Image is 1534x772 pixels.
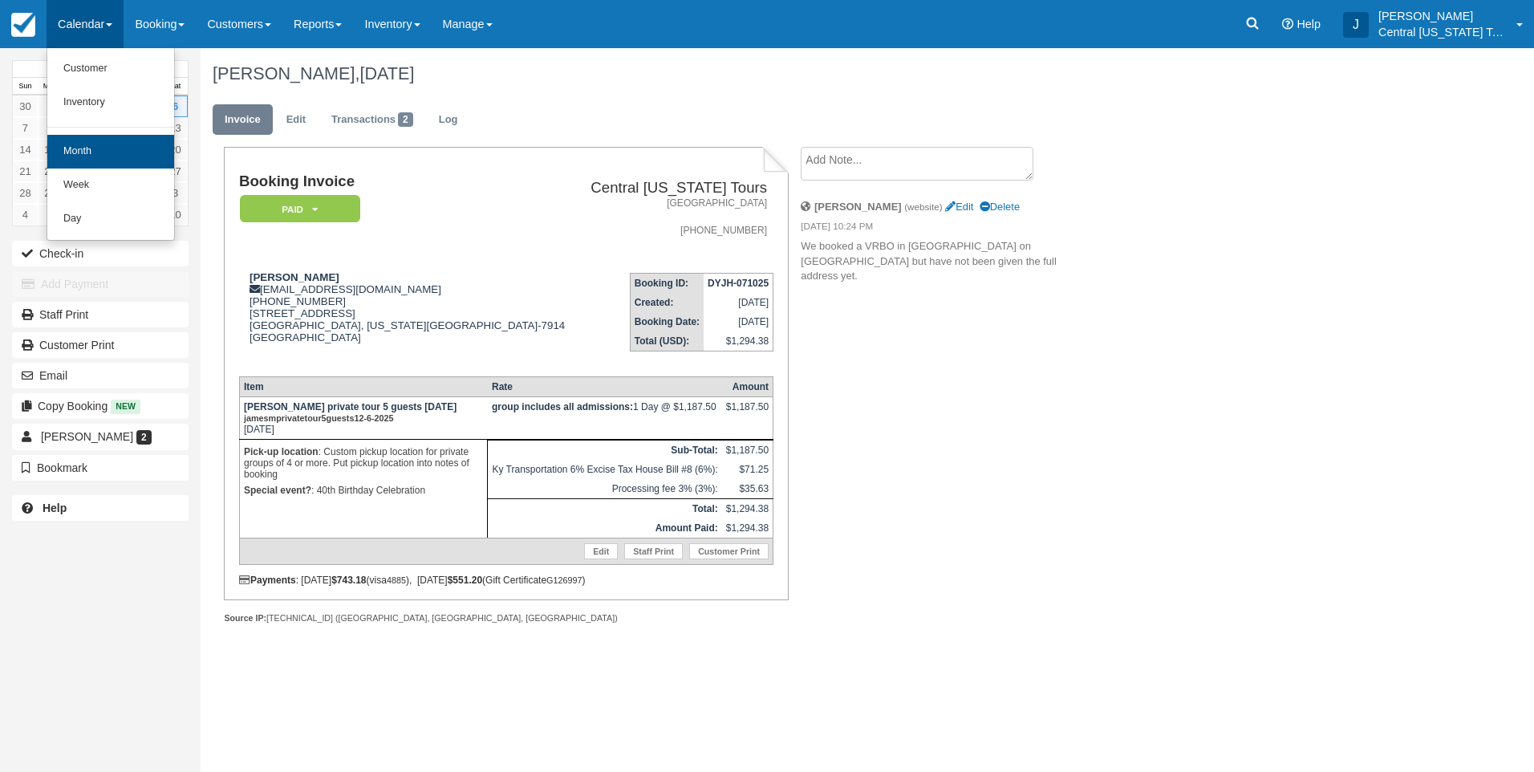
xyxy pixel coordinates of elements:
p: We booked a VRBO in [GEOGRAPHIC_DATA] on [GEOGRAPHIC_DATA] but have not been given the full addre... [801,239,1071,284]
td: Processing fee 3% (3%): [488,479,722,499]
th: Sub-Total: [488,440,722,460]
small: jamesmprivatetour5guests12-6-2025 [244,413,394,423]
button: Add Payment [12,271,189,297]
em: Paid [240,195,360,223]
th: Rate [488,376,722,396]
a: Day [47,202,174,236]
span: [DATE] [359,63,414,83]
th: Booking Date: [630,312,704,331]
address: [GEOGRAPHIC_DATA] [PHONE_NUMBER] [583,197,767,238]
td: $1,294.38 [722,498,773,518]
div: : [DATE] (visa ), [DATE] (Gift Certificate ) [239,575,773,586]
h1: [PERSON_NAME], [213,64,1339,83]
em: [DATE] 10:24 PM [801,220,1071,238]
strong: [PERSON_NAME] [814,201,902,213]
th: Created: [630,293,704,312]
strong: $743.18 [331,575,366,586]
button: Copy Booking New [12,393,189,419]
div: [EMAIL_ADDRESS][DOMAIN_NAME] [PHONE_NUMBER] [STREET_ADDRESS] [GEOGRAPHIC_DATA], [US_STATE][GEOGRA... [239,271,577,364]
strong: Payments [239,575,296,586]
p: : Custom pickup location for private groups of 4 or more. Put pickup location into notes of booking [244,444,484,482]
a: Transactions2 [319,104,425,136]
a: Inventory [47,86,174,120]
a: 5 [38,204,63,226]
button: Bookmark [12,455,189,481]
h2: Central [US_STATE] Tours [583,180,767,197]
a: 21 [13,160,38,182]
a: 28 [13,182,38,204]
p: : 40th Birthday Celebration [244,482,484,498]
td: 1 Day @ $1,187.50 [488,396,722,439]
a: Help [12,495,189,521]
th: Item [239,376,488,396]
th: Total (USD): [630,331,704,351]
a: 8 [38,117,63,139]
a: Customer Print [689,543,769,559]
a: 29 [38,182,63,204]
a: [PERSON_NAME] 2 [12,424,189,449]
h1: Booking Invoice [239,173,577,190]
a: Delete [980,201,1020,213]
small: (website) [904,201,942,212]
strong: DYJH-071025 [708,278,769,289]
a: 3 [163,182,188,204]
a: 27 [163,160,188,182]
td: $1,187.50 [722,440,773,460]
strong: [PERSON_NAME] [250,271,339,283]
span: Help [1297,18,1321,30]
th: Amount Paid: [488,518,722,538]
span: 2 [136,430,152,445]
strong: [PERSON_NAME] private tour 5 guests [DATE] [244,401,457,424]
a: 30 [13,95,38,117]
i: Help [1282,18,1293,30]
a: 15 [38,139,63,160]
a: Edit [274,104,318,136]
th: Sat [163,78,188,95]
div: [TECHNICAL_ID] ([GEOGRAPHIC_DATA], [GEOGRAPHIC_DATA], [GEOGRAPHIC_DATA]) [224,612,788,624]
a: 14 [13,139,38,160]
td: $1,294.38 [704,331,773,351]
small: G126997 [546,575,582,585]
p: Central [US_STATE] Tours [1378,24,1507,40]
button: Check-in [12,241,189,266]
a: 1 [38,95,63,117]
a: Invoice [213,104,273,136]
th: Mon [38,78,63,95]
strong: Special event? [244,485,311,496]
a: 4 [13,204,38,226]
td: Ky Transportation 6% Excise Tax House Bill #8 (6%): [488,460,722,479]
a: Edit [945,201,973,213]
td: $71.25 [722,460,773,479]
a: Customer Print [12,332,189,358]
div: $1,187.50 [726,401,769,425]
td: [DATE] [704,312,773,331]
span: 2 [398,112,413,127]
td: [DATE] [239,396,488,439]
td: $1,294.38 [722,518,773,538]
a: 6 [163,95,188,117]
a: Customer [47,52,174,86]
a: Staff Print [12,302,189,327]
a: Staff Print [624,543,683,559]
th: Booking ID: [630,274,704,294]
strong: $551.20 [448,575,482,586]
span: New [111,400,140,413]
b: Help [43,502,67,514]
div: J [1343,12,1369,38]
a: 20 [163,139,188,160]
span: [PERSON_NAME] [41,430,133,443]
a: Edit [584,543,618,559]
small: 4885 [387,575,406,585]
ul: Calendar [47,48,175,241]
td: $35.63 [722,479,773,499]
a: 22 [38,160,63,182]
a: 13 [163,117,188,139]
p: [PERSON_NAME] [1378,8,1507,24]
th: Sun [13,78,38,95]
a: Log [427,104,470,136]
td: [DATE] [704,293,773,312]
img: checkfront-main-nav-mini-logo.png [11,13,35,37]
strong: Pick-up location [244,446,319,457]
button: Email [12,363,189,388]
a: Paid [239,194,355,224]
